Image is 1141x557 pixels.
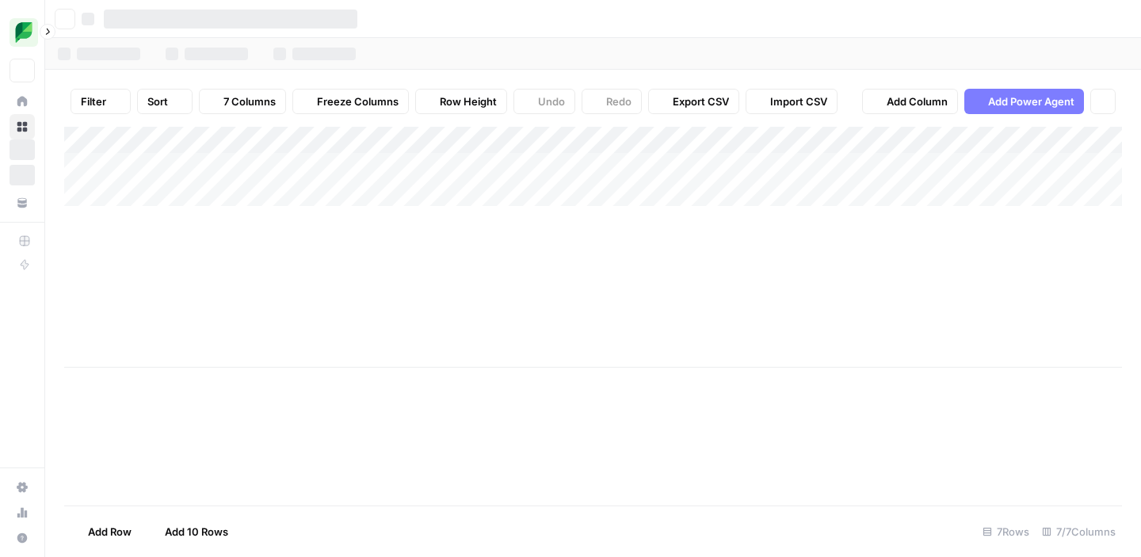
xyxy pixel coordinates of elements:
[317,93,399,109] span: Freeze Columns
[582,89,642,114] button: Redo
[10,525,35,551] button: Help + Support
[10,13,35,52] button: Workspace: SproutSocial
[64,519,141,544] button: Add Row
[10,89,35,114] a: Home
[976,519,1036,544] div: 7 Rows
[887,93,948,109] span: Add Column
[964,89,1084,114] button: Add Power Agent
[10,475,35,500] a: Settings
[292,89,409,114] button: Freeze Columns
[137,89,193,114] button: Sort
[1036,519,1122,544] div: 7/7 Columns
[415,89,507,114] button: Row Height
[746,89,838,114] button: Import CSV
[440,93,497,109] span: Row Height
[538,93,565,109] span: Undo
[10,18,38,47] img: SproutSocial Logo
[770,93,827,109] span: Import CSV
[10,500,35,525] a: Usage
[199,89,286,114] button: 7 Columns
[223,93,276,109] span: 7 Columns
[673,93,729,109] span: Export CSV
[862,89,958,114] button: Add Column
[10,114,35,139] a: Browse
[648,89,739,114] button: Export CSV
[606,93,632,109] span: Redo
[141,519,238,544] button: Add 10 Rows
[988,93,1074,109] span: Add Power Agent
[71,89,131,114] button: Filter
[81,93,106,109] span: Filter
[88,524,132,540] span: Add Row
[513,89,575,114] button: Undo
[165,524,228,540] span: Add 10 Rows
[147,93,168,109] span: Sort
[10,190,35,216] a: Your Data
